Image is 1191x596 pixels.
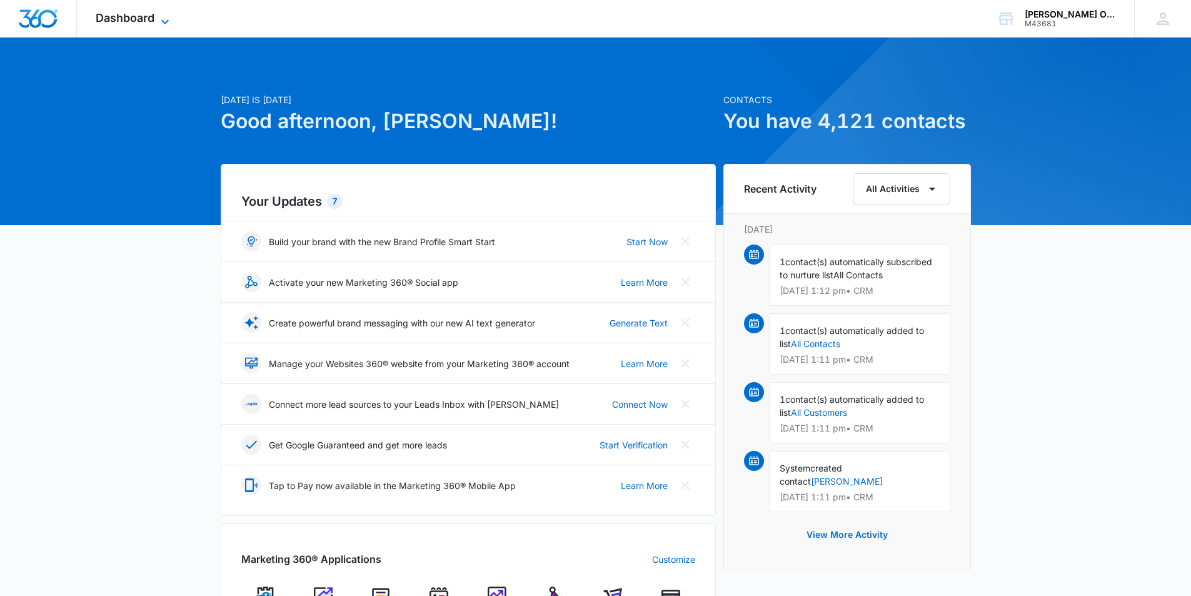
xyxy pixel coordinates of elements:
[241,552,381,567] h2: Marketing 360® Applications
[269,235,495,248] p: Build your brand with the new Brand Profile Smart Start
[791,338,840,349] a: All Contacts
[780,463,842,487] span: created contact
[269,316,535,330] p: Create powerful brand messaging with our new AI text generator
[269,479,516,492] p: Tap to Pay now available in the Marketing 360® Mobile App
[675,353,695,373] button: Close
[744,181,817,196] h6: Recent Activity
[675,272,695,292] button: Close
[811,476,883,487] a: [PERSON_NAME]
[780,394,785,405] span: 1
[780,286,940,295] p: [DATE] 1:12 pm • CRM
[1025,19,1116,28] div: account id
[269,276,458,289] p: Activate your new Marketing 360® Social app
[600,438,668,452] a: Start Verification
[96,11,154,24] span: Dashboard
[675,231,695,251] button: Close
[780,394,924,418] span: contact(s) automatically added to list
[221,93,716,106] p: [DATE] is [DATE]
[723,106,971,136] h1: You have 4,121 contacts
[675,435,695,455] button: Close
[780,256,785,267] span: 1
[723,93,971,106] p: Contacts
[221,106,716,136] h1: Good afternoon, [PERSON_NAME]!
[269,438,447,452] p: Get Google Guaranteed and get more leads
[780,355,940,364] p: [DATE] 1:11 pm • CRM
[626,235,668,248] a: Start Now
[780,493,940,502] p: [DATE] 1:11 pm • CRM
[780,325,785,336] span: 1
[1025,9,1116,19] div: account name
[744,223,950,236] p: [DATE]
[833,270,883,280] span: All Contacts
[610,316,668,330] a: Generate Text
[675,394,695,414] button: Close
[794,520,900,550] button: View More Activity
[780,424,940,433] p: [DATE] 1:11 pm • CRM
[780,463,810,473] span: System
[652,553,695,566] a: Customize
[621,479,668,492] a: Learn More
[327,194,343,209] div: 7
[791,407,847,418] a: All Customers
[853,173,950,205] button: All Activities
[269,357,570,370] p: Manage your Websites 360® website from your Marketing 360® account
[621,276,668,289] a: Learn More
[612,398,668,411] a: Connect Now
[621,357,668,370] a: Learn More
[675,313,695,333] button: Close
[241,192,695,211] h2: Your Updates
[780,256,932,280] span: contact(s) automatically subscribed to nurture list
[780,325,924,349] span: contact(s) automatically added to list
[675,475,695,495] button: Close
[269,398,559,411] p: Connect more lead sources to your Leads Inbox with [PERSON_NAME]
